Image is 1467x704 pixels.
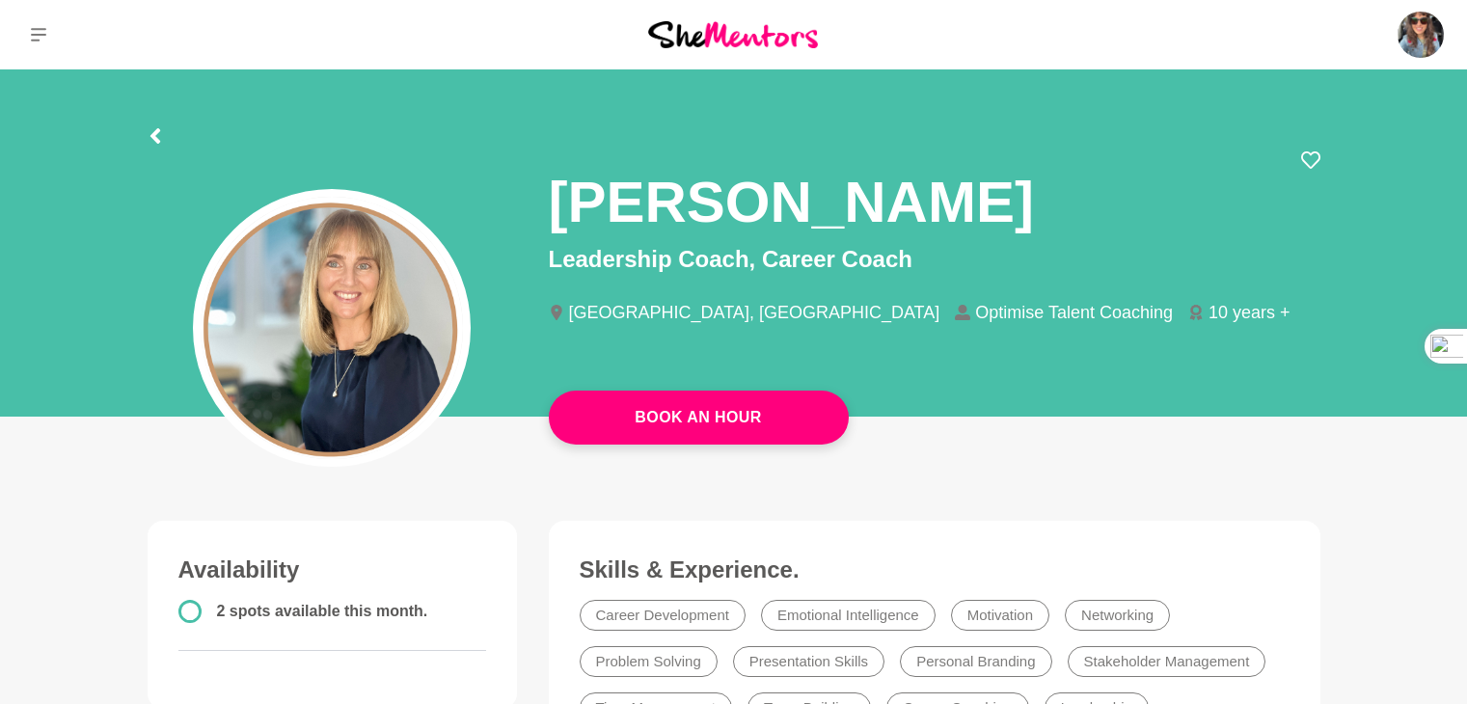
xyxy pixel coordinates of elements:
[580,555,1290,584] h3: Skills & Experience.
[217,603,428,619] span: 2 spots available this month.
[549,304,956,321] li: [GEOGRAPHIC_DATA], [GEOGRAPHIC_DATA]
[648,21,818,47] img: She Mentors Logo
[549,242,1320,277] p: Leadership Coach, Career Coach
[549,391,849,445] a: Book An Hour
[1398,12,1444,58] img: Karla
[955,304,1188,321] li: Optimise Talent Coaching
[178,555,487,584] h3: Availability
[549,166,1034,238] h1: [PERSON_NAME]
[1188,304,1306,321] li: 10 years +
